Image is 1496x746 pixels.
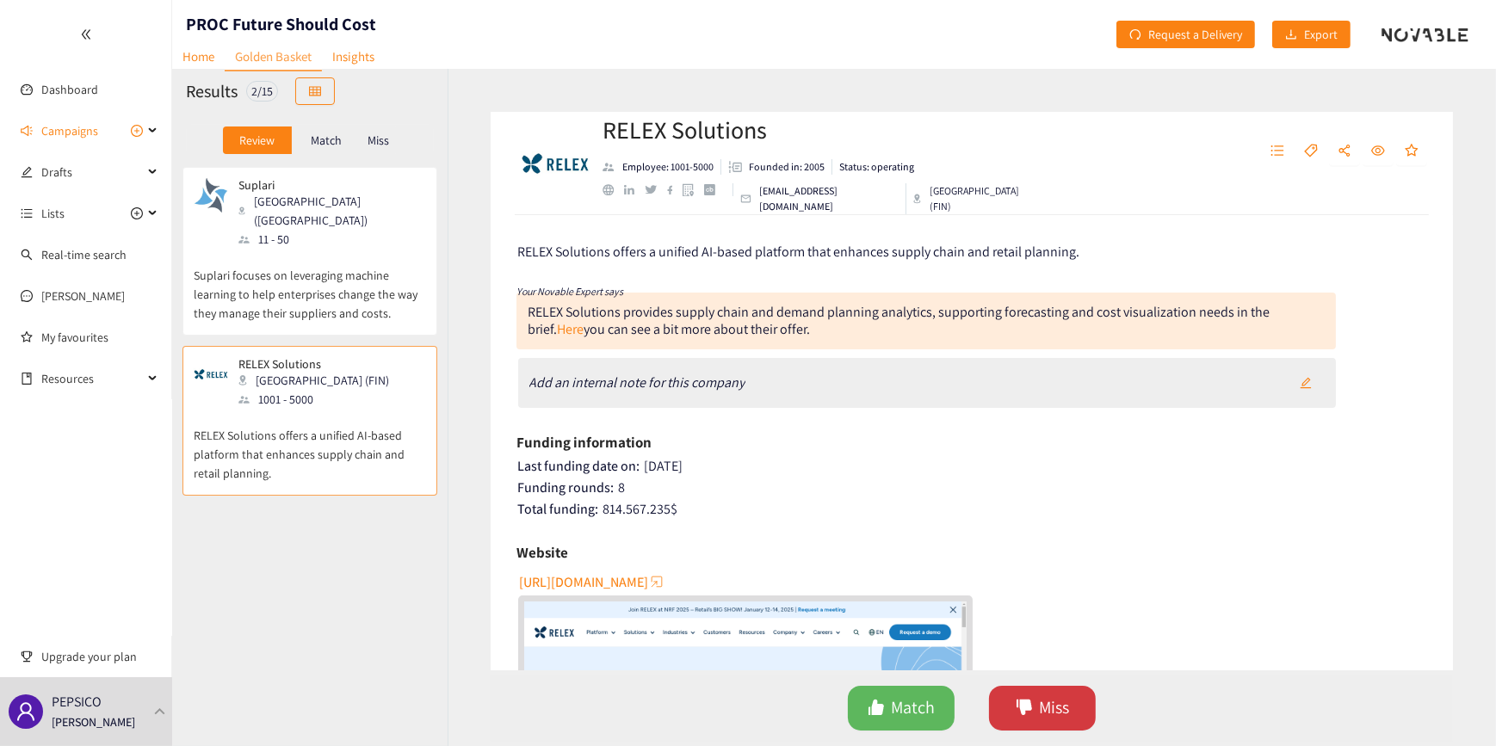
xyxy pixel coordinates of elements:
p: Suplari [238,178,414,192]
h2: Results [186,79,238,103]
p: Founded in: 2005 [749,159,825,175]
span: star [1405,144,1419,159]
iframe: Chat Widget [1215,560,1496,746]
span: edit [21,166,33,178]
span: Total funding: [518,500,599,518]
span: share-alt [1338,144,1351,159]
span: book [21,373,33,385]
div: 8 [518,479,1428,496]
li: Employees [603,159,721,175]
p: Miss [368,133,389,147]
span: Resources [41,361,143,396]
span: Miss [1040,694,1070,721]
p: Suplari focuses on leveraging machine learning to help enterprises change the way they manage the... [194,249,426,323]
div: [GEOGRAPHIC_DATA] (FIN) [913,183,1033,214]
button: unordered-list [1262,138,1293,165]
button: likeMatch [848,686,955,731]
span: double-left [80,28,92,40]
span: Last funding date on: [518,457,640,475]
span: Funding rounds: [518,478,615,496]
span: Drafts [41,155,143,189]
span: edit [1300,377,1312,391]
h6: Funding information [516,429,652,455]
div: 814.567.235 $ [518,501,1428,518]
span: tag [1304,144,1318,159]
button: edit [1287,369,1325,397]
a: facebook [667,185,683,194]
img: Company Logo [521,129,590,198]
a: website [603,184,624,195]
a: crunchbase [704,184,726,195]
a: Real-time search [41,247,127,262]
div: [GEOGRAPHIC_DATA] (FIN) [238,371,399,390]
div: RELEX Solutions provides supply chain and demand planning analytics, supporting forecasting and c... [528,303,1270,338]
a: Golden Basket [225,43,322,71]
img: Snapshot of the company's website [194,357,228,391]
button: table [295,77,335,105]
i: Add an internal note for this company [529,373,745,391]
img: Snapshot of the company's website [194,178,228,213]
button: downloadExport [1272,21,1351,48]
i: Your Novable Expert says [516,285,623,298]
span: download [1285,28,1297,42]
a: Here [557,320,584,338]
button: redoRequest a Delivery [1116,21,1255,48]
h6: Website [516,539,568,565]
span: sound [21,125,33,137]
span: Campaigns [41,114,98,148]
div: 1001 - 5000 [238,390,399,409]
span: like [868,699,885,718]
button: star [1396,138,1427,165]
span: RELEX Solutions offers a unified AI-based platform that enhances supply chain and retail planning. [518,243,1080,261]
span: plus-circle [131,207,143,219]
h1: PROC Future Should Cost [186,12,376,36]
span: unordered-list [1270,144,1284,159]
span: Export [1304,25,1338,44]
li: Founded in year [721,159,832,175]
a: [PERSON_NAME] [41,288,125,304]
li: Status [832,159,914,175]
p: RELEX Solutions offers a unified AI-based platform that enhances supply chain and retail planning. [194,409,426,483]
button: [URL][DOMAIN_NAME] [519,568,665,595]
p: [EMAIL_ADDRESS][DOMAIN_NAME] [759,183,899,214]
span: Lists [41,196,65,231]
span: table [309,85,321,99]
p: Employee: 1001-5000 [622,159,714,175]
p: Review [239,133,275,147]
span: redo [1129,28,1141,42]
span: Request a Delivery [1148,25,1242,44]
h2: RELEX Solutions [603,113,1033,147]
button: share-alt [1329,138,1360,165]
div: 11 - 50 [238,230,424,249]
span: user [15,701,36,722]
p: [PERSON_NAME] [52,712,135,731]
a: twitter [645,185,666,194]
span: plus-circle [131,125,143,137]
span: dislike [1016,699,1033,718]
div: 2 / 15 [246,81,278,102]
a: Insights [322,43,385,70]
span: Match [892,694,936,721]
a: My favourites [41,320,158,355]
span: trophy [21,650,33,663]
p: PEPSICO [52,691,102,712]
button: tag [1295,138,1326,165]
p: Status: operating [839,159,914,175]
button: eye [1363,138,1394,165]
a: google maps [683,183,704,196]
a: Home [172,43,225,70]
a: Dashboard [41,82,98,97]
span: unordered-list [21,207,33,219]
a: linkedin [624,185,645,195]
p: Match [311,133,342,147]
p: RELEX Solutions [238,357,389,371]
span: eye [1371,144,1385,159]
span: [URL][DOMAIN_NAME] [519,571,648,593]
div: [DATE] [518,458,1428,475]
div: [GEOGRAPHIC_DATA] ([GEOGRAPHIC_DATA]) [238,192,424,230]
span: Upgrade your plan [41,639,158,674]
button: dislikeMiss [989,686,1096,731]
